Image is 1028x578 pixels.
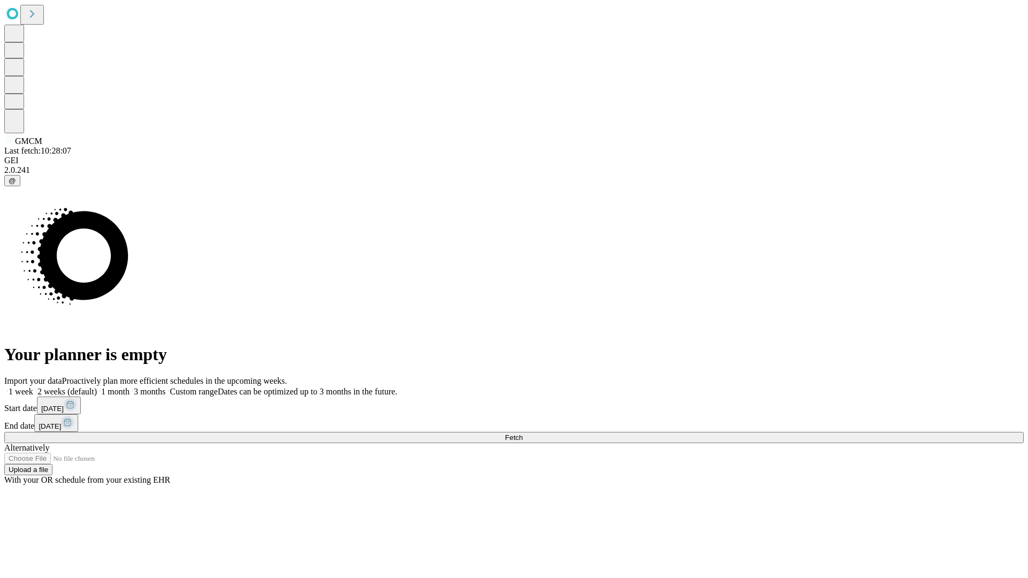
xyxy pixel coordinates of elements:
[39,422,61,430] span: [DATE]
[15,136,42,146] span: GMCM
[37,387,97,396] span: 2 weeks (default)
[4,156,1024,165] div: GEI
[34,414,78,432] button: [DATE]
[4,175,20,186] button: @
[4,376,62,385] span: Import your data
[4,146,71,155] span: Last fetch: 10:28:07
[218,387,397,396] span: Dates can be optimized up to 3 months in the future.
[9,387,33,396] span: 1 week
[4,414,1024,432] div: End date
[4,464,52,475] button: Upload a file
[101,387,130,396] span: 1 month
[4,165,1024,175] div: 2.0.241
[9,177,16,185] span: @
[4,397,1024,414] div: Start date
[134,387,165,396] span: 3 months
[170,387,217,396] span: Custom range
[4,345,1024,364] h1: Your planner is empty
[4,432,1024,443] button: Fetch
[505,433,523,442] span: Fetch
[4,443,49,452] span: Alternatively
[62,376,287,385] span: Proactively plan more efficient schedules in the upcoming weeks.
[37,397,81,414] button: [DATE]
[41,405,64,413] span: [DATE]
[4,475,170,484] span: With your OR schedule from your existing EHR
